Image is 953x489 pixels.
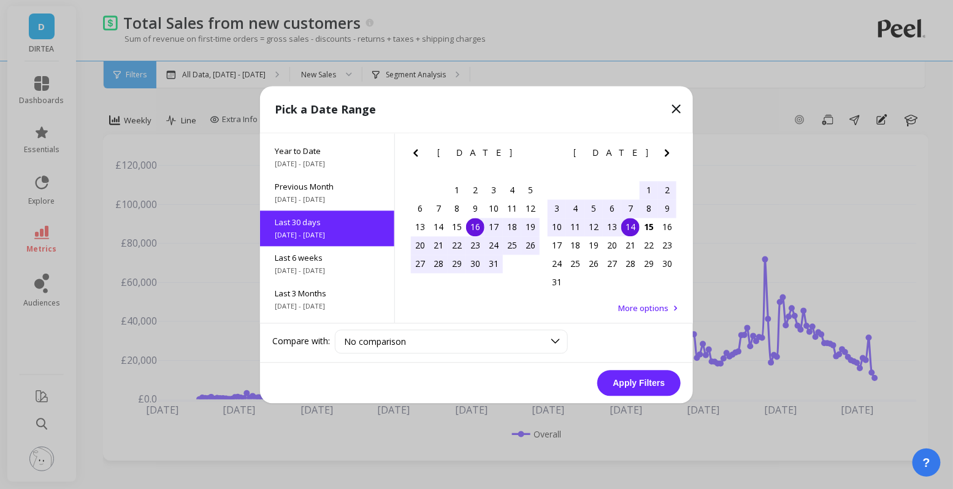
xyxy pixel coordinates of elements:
[618,302,668,314] span: More options
[603,199,621,218] div: Choose Wednesday, August 6th, 2025
[448,236,466,255] div: Choose Tuesday, July 22nd, 2025
[658,255,676,273] div: Choose Saturday, August 30th, 2025
[621,236,640,255] div: Choose Thursday, August 21st, 2025
[275,252,380,263] span: Last 6 weeks
[658,236,676,255] div: Choose Saturday, August 23rd, 2025
[275,266,380,275] span: [DATE] - [DATE]
[272,336,330,348] label: Compare with:
[466,181,484,199] div: Choose Wednesday, July 2nd, 2025
[548,255,566,273] div: Choose Sunday, August 24th, 2025
[621,218,640,236] div: Choose Thursday, August 14th, 2025
[448,181,466,199] div: Choose Tuesday, July 1st, 2025
[344,336,406,347] span: No comparison
[429,218,448,236] div: Choose Monday, July 14th, 2025
[548,218,566,236] div: Choose Sunday, August 10th, 2025
[640,218,658,236] div: Choose Friday, August 15th, 2025
[429,255,448,273] div: Choose Monday, July 28th, 2025
[597,370,681,396] button: Apply Filters
[640,199,658,218] div: Choose Friday, August 8th, 2025
[429,236,448,255] div: Choose Monday, July 21st, 2025
[448,199,466,218] div: Choose Tuesday, July 8th, 2025
[275,230,380,240] span: [DATE] - [DATE]
[484,199,503,218] div: Choose Thursday, July 10th, 2025
[913,449,941,477] button: ?
[411,255,429,273] div: Choose Sunday, July 27th, 2025
[566,218,584,236] div: Choose Monday, August 11th, 2025
[545,145,565,165] button: Previous Month
[566,199,584,218] div: Choose Monday, August 4th, 2025
[429,199,448,218] div: Choose Monday, July 7th, 2025
[660,145,679,165] button: Next Month
[523,145,543,165] button: Next Month
[275,181,380,192] span: Previous Month
[466,218,484,236] div: Choose Wednesday, July 16th, 2025
[584,218,603,236] div: Choose Tuesday, August 12th, 2025
[503,218,521,236] div: Choose Friday, July 18th, 2025
[411,236,429,255] div: Choose Sunday, July 20th, 2025
[584,236,603,255] div: Choose Tuesday, August 19th, 2025
[640,255,658,273] div: Choose Friday, August 29th, 2025
[484,218,503,236] div: Choose Thursday, July 17th, 2025
[658,218,676,236] div: Choose Saturday, August 16th, 2025
[466,255,484,273] div: Choose Wednesday, July 30th, 2025
[484,236,503,255] div: Choose Thursday, July 24th, 2025
[503,181,521,199] div: Choose Friday, July 4th, 2025
[275,101,376,118] p: Pick a Date Range
[466,236,484,255] div: Choose Wednesday, July 23rd, 2025
[411,181,540,273] div: month 2025-07
[548,236,566,255] div: Choose Sunday, August 17th, 2025
[408,145,428,165] button: Previous Month
[621,199,640,218] div: Choose Thursday, August 7th, 2025
[275,301,380,311] span: [DATE] - [DATE]
[603,218,621,236] div: Choose Wednesday, August 13th, 2025
[521,218,540,236] div: Choose Saturday, July 19th, 2025
[466,199,484,218] div: Choose Wednesday, July 9th, 2025
[448,218,466,236] div: Choose Tuesday, July 15th, 2025
[275,145,380,156] span: Year to Date
[521,181,540,199] div: Choose Saturday, July 5th, 2025
[484,181,503,199] div: Choose Thursday, July 3rd, 2025
[658,181,676,199] div: Choose Saturday, August 2nd, 2025
[411,199,429,218] div: Choose Sunday, July 6th, 2025
[275,288,380,299] span: Last 3 Months
[548,199,566,218] div: Choose Sunday, August 3rd, 2025
[566,255,584,273] div: Choose Monday, August 25th, 2025
[640,236,658,255] div: Choose Friday, August 22nd, 2025
[437,148,514,158] span: [DATE]
[548,273,566,291] div: Choose Sunday, August 31st, 2025
[548,181,676,291] div: month 2025-08
[584,255,603,273] div: Choose Tuesday, August 26th, 2025
[503,236,521,255] div: Choose Friday, July 25th, 2025
[411,218,429,236] div: Choose Sunday, July 13th, 2025
[574,148,651,158] span: [DATE]
[484,255,503,273] div: Choose Thursday, July 31st, 2025
[603,255,621,273] div: Choose Wednesday, August 27th, 2025
[521,199,540,218] div: Choose Saturday, July 12th, 2025
[658,199,676,218] div: Choose Saturday, August 9th, 2025
[275,217,380,228] span: Last 30 days
[603,236,621,255] div: Choose Wednesday, August 20th, 2025
[640,181,658,199] div: Choose Friday, August 1st, 2025
[448,255,466,273] div: Choose Tuesday, July 29th, 2025
[584,199,603,218] div: Choose Tuesday, August 5th, 2025
[566,236,584,255] div: Choose Monday, August 18th, 2025
[521,236,540,255] div: Choose Saturday, July 26th, 2025
[275,159,380,169] span: [DATE] - [DATE]
[923,454,930,471] span: ?
[275,194,380,204] span: [DATE] - [DATE]
[503,199,521,218] div: Choose Friday, July 11th, 2025
[621,255,640,273] div: Choose Thursday, August 28th, 2025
